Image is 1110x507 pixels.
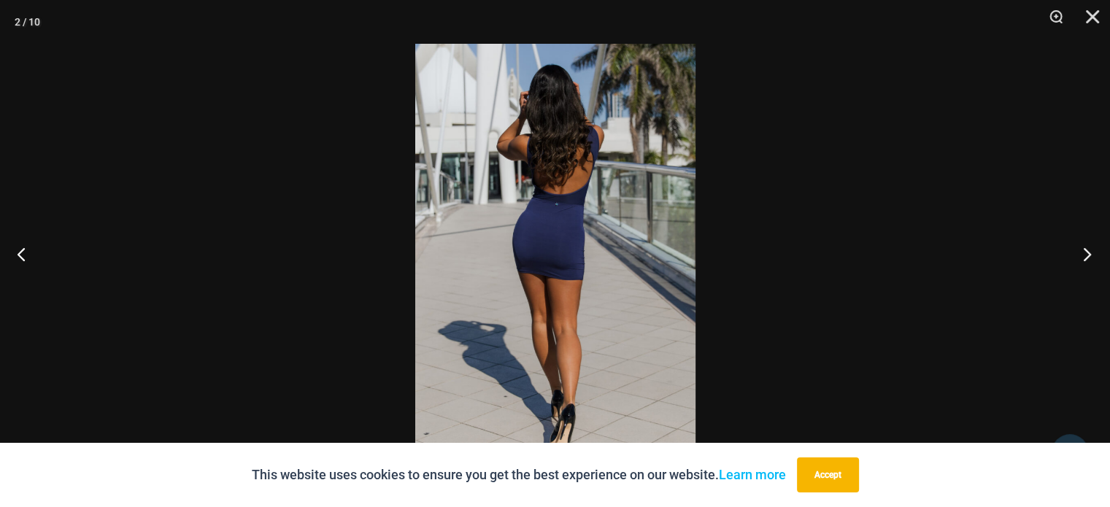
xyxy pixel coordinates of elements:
[1055,217,1110,290] button: Next
[15,11,40,33] div: 2 / 10
[797,457,859,492] button: Accept
[252,464,786,486] p: This website uses cookies to ensure you get the best experience on our website.
[415,44,695,463] img: Desire Me Navy 5192 Dress 09
[719,467,786,482] a: Learn more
